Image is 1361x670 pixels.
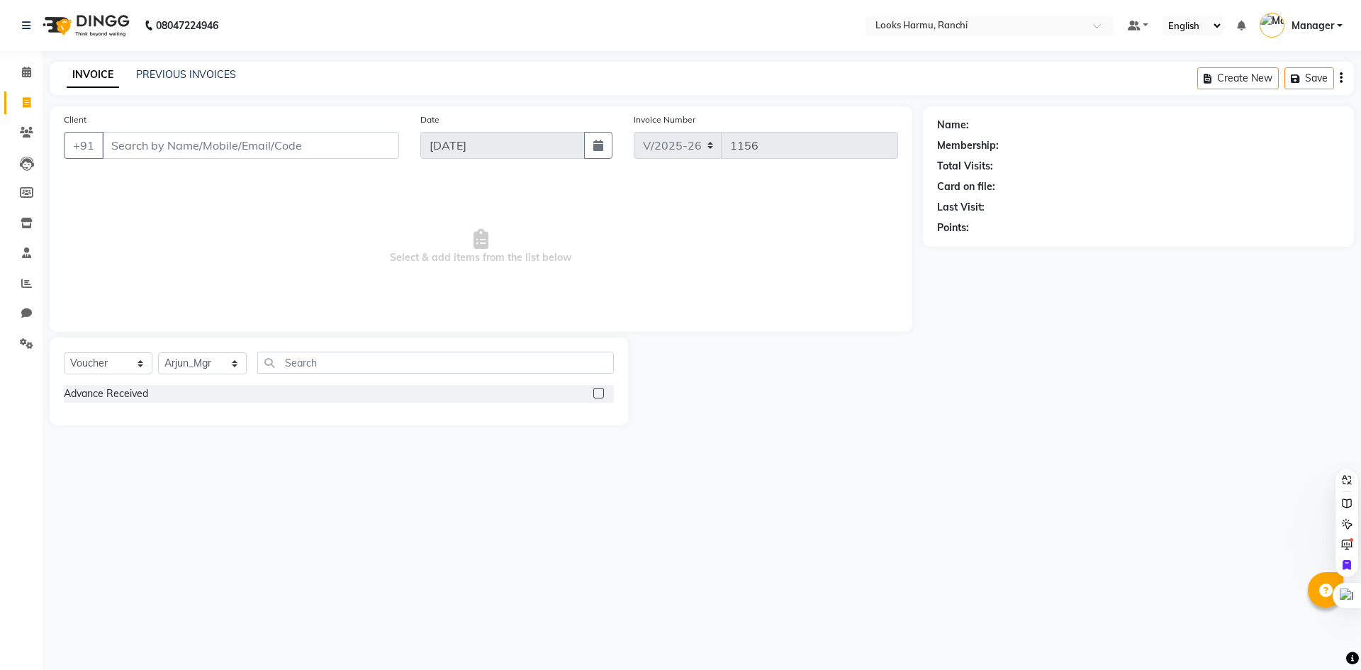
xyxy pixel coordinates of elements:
input: Search [257,352,614,374]
iframe: chat widget [1301,613,1347,656]
button: Create New [1197,67,1279,89]
span: Select & add items from the list below [64,176,898,318]
div: Points: [937,220,969,235]
span: Manager [1292,18,1334,33]
label: Date [420,113,439,126]
div: Last Visit: [937,200,985,215]
a: INVOICE [67,62,119,88]
img: logo [36,6,133,45]
button: Save [1284,67,1334,89]
img: Manager [1260,13,1284,38]
label: Invoice Number [634,113,695,126]
div: Name: [937,118,969,133]
button: +91 [64,132,103,159]
div: Card on file: [937,179,995,194]
div: Membership: [937,138,999,153]
div: Advance Received [64,386,148,401]
b: 08047224946 [156,6,218,45]
div: Total Visits: [937,159,993,174]
input: Search by Name/Mobile/Email/Code [102,132,399,159]
a: PREVIOUS INVOICES [136,68,236,81]
label: Client [64,113,86,126]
